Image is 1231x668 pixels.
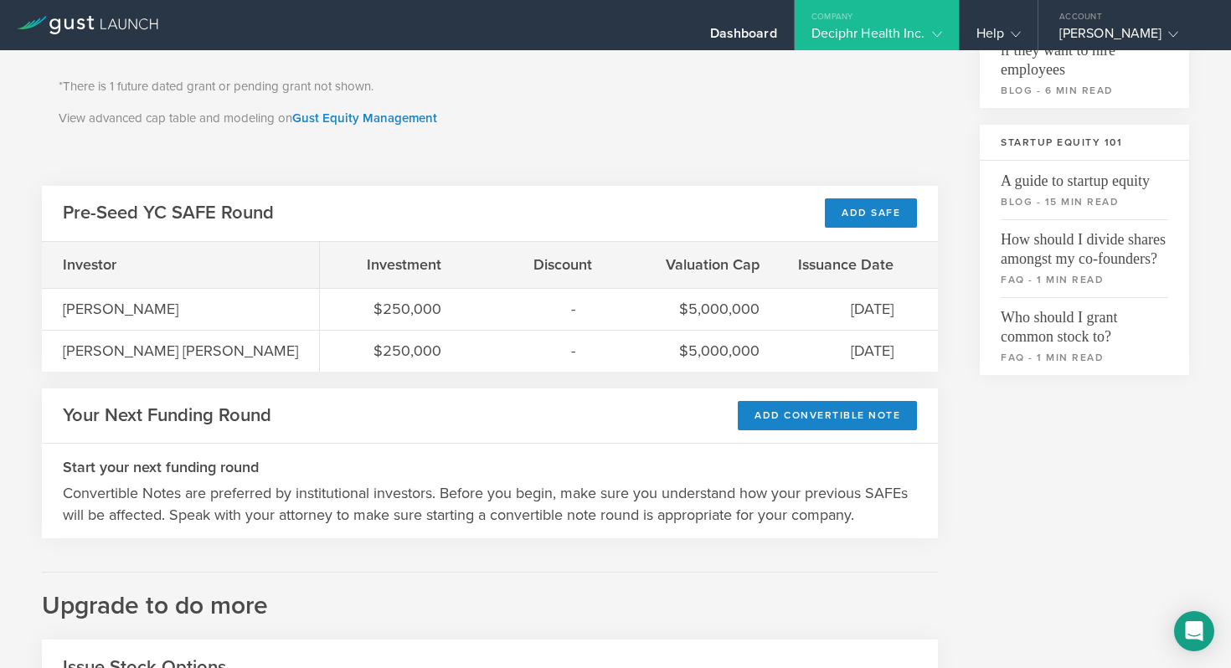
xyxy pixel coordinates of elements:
[63,201,274,225] h2: Pre-Seed YC SAFE Round
[634,340,760,362] div: $5,000,000
[1001,83,1168,98] small: blog - 6 min read
[1059,25,1202,50] div: [PERSON_NAME]
[1001,219,1168,269] span: How should I divide shares amongst my co-founders?
[341,340,441,362] div: $250,000
[63,456,917,478] h3: Start your next funding round
[63,254,230,275] div: Investor
[710,25,777,50] div: Dashboard
[483,340,592,362] div: -
[976,25,1021,50] div: Help
[292,110,437,126] a: Gust Equity Management
[1001,194,1168,209] small: blog - 15 min read
[341,298,441,320] div: $250,000
[42,572,938,623] h2: Upgrade to do more
[59,77,921,96] p: *There is 1 future dated grant or pending grant not shown.
[980,161,1189,219] a: A guide to startup equityblog - 15 min read
[811,25,942,50] div: Deciphr Health Inc.
[63,403,271,428] h2: Your Next Funding Round
[801,340,894,362] div: [DATE]
[1001,161,1168,191] span: A guide to startup equity
[801,298,894,320] div: [DATE]
[980,11,1189,108] a: Startups need option plans if they want to hire employeesblog - 6 min read
[738,401,917,430] div: Add Convertible Note
[1001,272,1168,287] small: faq - 1 min read
[483,298,592,320] div: -
[980,219,1189,297] a: How should I divide shares amongst my co-founders?faq - 1 min read
[341,254,441,275] div: Investment
[980,125,1189,161] h3: Startup Equity 101
[801,254,894,275] div: Issuance Date
[483,254,592,275] div: Discount
[1001,297,1168,347] span: Who should I grant common stock to?
[1174,611,1214,651] div: Open Intercom Messenger
[63,340,298,362] div: [PERSON_NAME] [PERSON_NAME]
[634,298,760,320] div: $5,000,000
[63,298,230,320] div: [PERSON_NAME]
[1001,350,1168,365] small: faq - 1 min read
[59,109,921,128] p: View advanced cap table and modeling on
[980,297,1189,375] a: Who should I grant common stock to?faq - 1 min read
[63,482,917,526] p: Convertible Notes are preferred by institutional investors. Before you begin, make sure you under...
[825,198,917,228] div: Add SAFE
[634,254,760,275] div: Valuation Cap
